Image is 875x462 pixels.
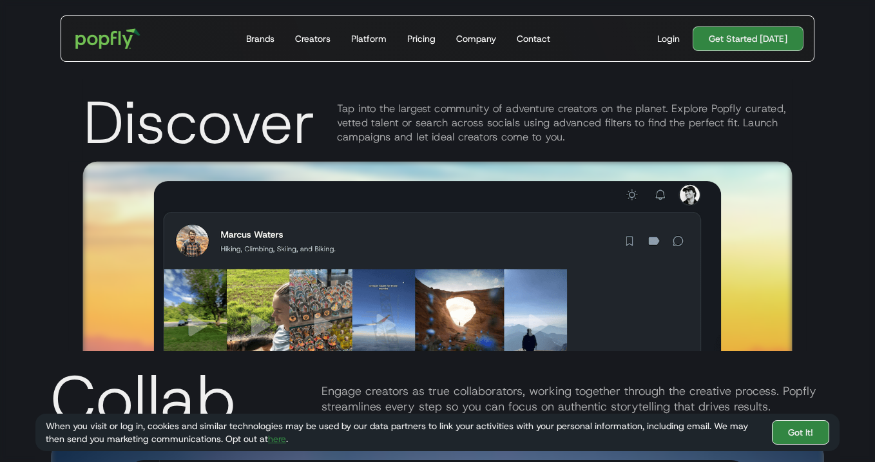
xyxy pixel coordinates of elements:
a: Get Started [DATE] [693,26,803,51]
a: here [268,433,286,445]
a: Got It! [772,420,829,445]
a: Brands [241,16,280,61]
a: home [66,19,149,58]
div: Collab [51,367,235,431]
div: Contact [517,32,550,45]
div: Creators [295,32,331,45]
div: Discover [83,92,316,151]
a: Pricing [402,16,441,61]
div: Engage creators as true collaborators, working together through the creative process. Popfly stre... [322,383,824,414]
div: Pricing [407,32,436,45]
div: When you visit or log in, cookies and similar technologies may be used by our data partners to li... [46,419,762,445]
a: Platform [346,16,392,61]
div: Tap into the largest community of adventure creators on the planet. Explore Popfly curated, vette... [337,101,792,143]
a: Creators [290,16,336,61]
a: Login [652,32,685,45]
div: Brands [246,32,274,45]
div: Login [657,32,680,45]
a: Contact [512,16,555,61]
div: Company [456,32,496,45]
div: Platform [351,32,387,45]
a: Company [451,16,501,61]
